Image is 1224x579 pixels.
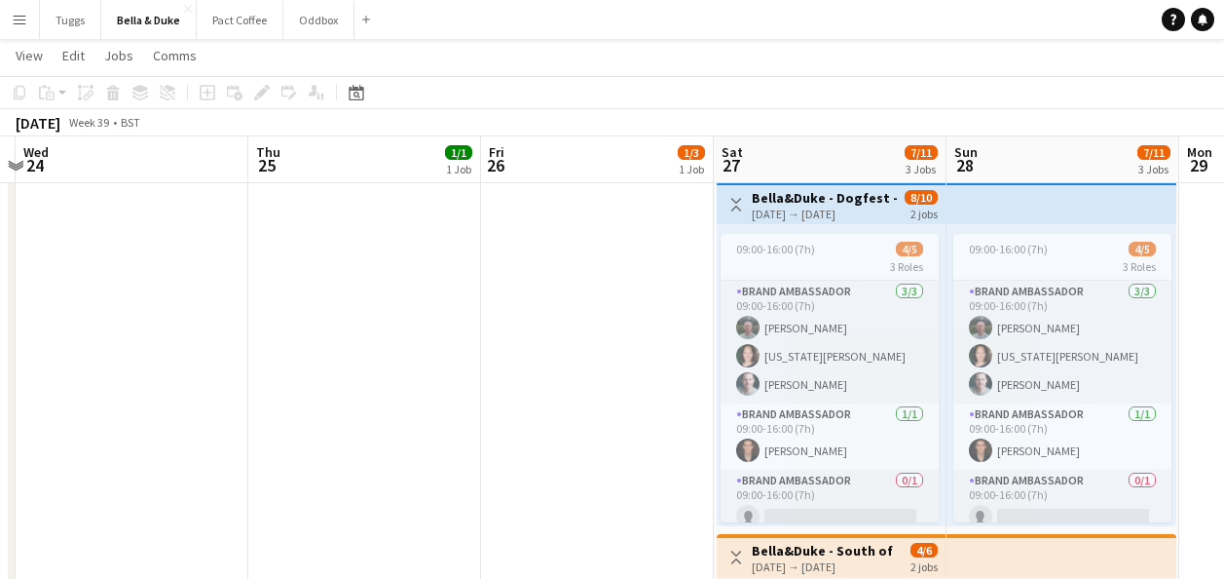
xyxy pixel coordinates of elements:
[953,470,1171,536] app-card-role: Brand Ambassador0/109:00-16:00 (7h)
[16,113,60,133] div: [DATE]
[256,143,280,161] span: Thu
[752,207,897,221] div: [DATE] → [DATE]
[721,470,939,536] app-card-role: Brand Ambassador0/109:00-16:00 (7h)
[905,145,938,160] span: 7/11
[489,143,504,161] span: Fri
[953,281,1171,404] app-card-role: Brand Ambassador3/309:00-16:00 (7h)[PERSON_NAME][US_STATE][PERSON_NAME][PERSON_NAME]
[905,190,938,205] span: 8/10
[20,154,49,176] span: 24
[145,43,204,68] a: Comms
[253,154,280,176] span: 25
[719,154,743,176] span: 27
[890,259,923,274] span: 3 Roles
[953,234,1171,522] app-job-card: 09:00-16:00 (7h)4/53 RolesBrand Ambassador3/309:00-16:00 (7h)[PERSON_NAME][US_STATE][PERSON_NAME]...
[121,115,140,130] div: BST
[969,242,1048,256] span: 09:00-16:00 (7h)
[96,43,141,68] a: Jobs
[23,143,49,161] span: Wed
[153,47,197,64] span: Comms
[906,162,937,176] div: 3 Jobs
[951,154,978,176] span: 28
[736,242,815,256] span: 09:00-16:00 (7h)
[910,205,938,221] div: 2 jobs
[679,162,704,176] div: 1 Job
[16,47,43,64] span: View
[1129,242,1156,256] span: 4/5
[486,154,504,176] span: 26
[678,145,705,160] span: 1/3
[55,43,93,68] a: Edit
[910,558,938,574] div: 2 jobs
[752,560,897,574] div: [DATE] → [DATE]
[8,43,51,68] a: View
[954,143,978,161] span: Sun
[896,242,923,256] span: 4/5
[1123,259,1156,274] span: 3 Roles
[910,543,938,558] span: 4/6
[722,143,743,161] span: Sat
[64,115,113,130] span: Week 39
[1137,145,1170,160] span: 7/11
[721,234,939,522] app-job-card: 09:00-16:00 (7h)4/53 RolesBrand Ambassador3/309:00-16:00 (7h)[PERSON_NAME][US_STATE][PERSON_NAME]...
[197,1,283,39] button: Pact Coffee
[40,1,101,39] button: Tuggs
[953,404,1171,470] app-card-role: Brand Ambassador1/109:00-16:00 (7h)[PERSON_NAME]
[1184,154,1212,176] span: 29
[1138,162,1169,176] div: 3 Jobs
[104,47,133,64] span: Jobs
[721,404,939,470] app-card-role: Brand Ambassador1/109:00-16:00 (7h)[PERSON_NAME]
[752,542,897,560] h3: Bella&Duke - South of England Autumn Show and Horse trials
[283,1,354,39] button: Oddbox
[446,162,471,176] div: 1 Job
[721,281,939,404] app-card-role: Brand Ambassador3/309:00-16:00 (7h)[PERSON_NAME][US_STATE][PERSON_NAME][PERSON_NAME]
[1187,143,1212,161] span: Mon
[445,145,472,160] span: 1/1
[62,47,85,64] span: Edit
[752,189,897,207] h3: Bella&Duke - Dogfest - [GEOGRAPHIC_DATA]
[101,1,197,39] button: Bella & Duke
